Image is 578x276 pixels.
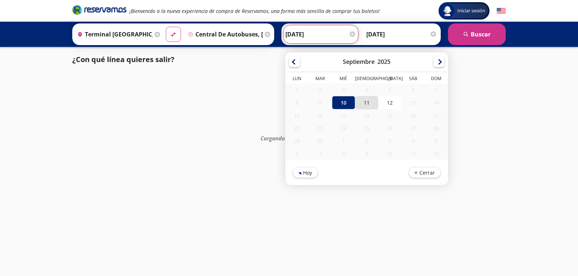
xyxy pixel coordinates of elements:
[355,75,378,83] th: Jueves
[366,25,437,43] input: Opcional
[355,109,378,122] div: 18-Sep-25
[129,8,380,14] em: ¡Bienvenido a la nueva experiencia de compra de Reservamos, una forma más sencilla de comprar tus...
[425,122,448,135] div: 28-Sep-25
[425,75,448,83] th: Domingo
[293,167,318,178] button: Hoy
[309,135,332,147] div: 30-Sep-25
[448,23,506,45] button: Buscar
[378,75,401,83] th: Viernes
[72,54,174,65] p: ¿Con qué línea quieres salir?
[425,135,448,147] div: 05-Oct-25
[355,135,378,147] div: 02-Oct-25
[309,122,332,135] div: 23-Sep-25
[285,122,309,135] div: 22-Sep-25
[425,147,448,160] div: 12-Oct-25
[378,109,401,122] div: 19-Sep-25
[72,4,126,15] i: Brand Logo
[355,83,378,96] div: 04-Sep-25
[401,83,424,96] div: 06-Sep-25
[285,75,309,83] th: Lunes
[332,83,355,96] div: 03-Sep-25
[309,109,332,122] div: 16-Sep-25
[332,109,355,122] div: 17-Sep-25
[454,7,488,14] span: Iniciar sesión
[409,167,441,178] button: Cerrar
[72,4,126,17] a: Brand Logo
[332,122,355,135] div: 24-Sep-25
[309,75,332,83] th: Martes
[74,25,153,43] input: Buscar Origen
[285,83,309,96] div: 01-Sep-25
[425,83,448,96] div: 07-Sep-25
[343,58,375,66] div: Septiembre
[378,96,401,109] div: 12-Sep-25
[401,109,424,122] div: 20-Sep-25
[355,96,378,109] div: 11-Sep-25
[260,134,318,141] em: Cargando resultados
[332,96,355,109] div: 10-Sep-25
[378,122,401,135] div: 26-Sep-25
[355,147,378,160] div: 09-Oct-25
[378,147,401,160] div: 10-Oct-25
[309,96,332,109] div: 09-Sep-25
[285,25,356,43] input: Elegir Fecha
[285,147,309,160] div: 06-Oct-25
[497,6,506,16] button: English
[425,96,448,109] div: 14-Sep-25
[401,135,424,147] div: 04-Oct-25
[425,109,448,122] div: 21-Sep-25
[185,25,263,43] input: Buscar Destino
[401,96,424,109] div: 13-Sep-25
[332,135,355,147] div: 01-Oct-25
[378,58,391,66] div: 2025
[401,122,424,135] div: 27-Sep-25
[378,135,401,147] div: 03-Oct-25
[285,96,309,109] div: 08-Sep-25
[378,83,401,96] div: 05-Sep-25
[401,75,424,83] th: Sábado
[285,109,309,122] div: 15-Sep-25
[309,83,332,96] div: 02-Sep-25
[355,122,378,135] div: 25-Sep-25
[332,75,355,83] th: Miércoles
[285,135,309,147] div: 29-Sep-25
[401,147,424,160] div: 11-Oct-25
[309,147,332,160] div: 07-Oct-25
[332,147,355,160] div: 08-Oct-25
